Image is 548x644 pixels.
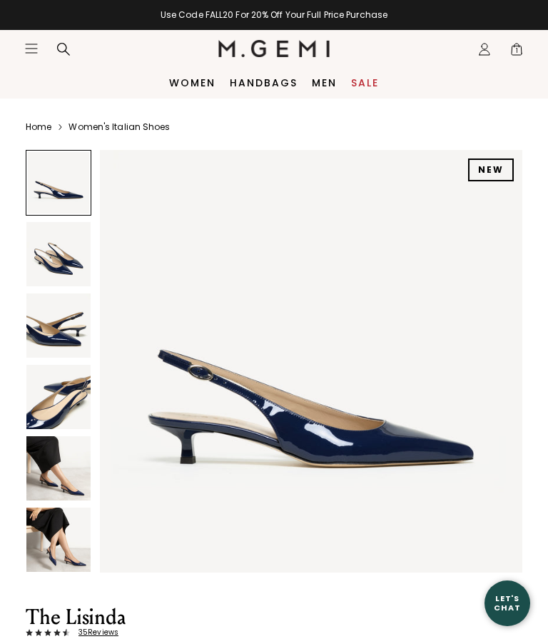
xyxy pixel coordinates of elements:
a: Sale [351,77,379,89]
a: Women [169,77,215,89]
div: NEW [468,159,514,181]
img: The Lisinda [26,293,91,358]
div: Let's Chat [484,594,530,612]
img: The Lisinda [26,508,91,572]
a: Handbags [230,77,298,89]
img: The Lisinda [26,436,91,500]
h1: The Lisinda [26,607,323,628]
span: 1 [509,45,524,59]
a: Men [312,77,337,89]
img: The Lisinda [100,150,522,573]
a: Women's Italian Shoes [68,121,170,133]
img: The Lisinda [26,365,91,429]
img: M.Gemi [218,40,330,57]
button: Open site menu [24,41,39,56]
a: Home [26,121,51,133]
span: 35 Review s [70,628,118,637]
img: The Lisinda [26,222,91,286]
a: 35Reviews [26,628,323,637]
